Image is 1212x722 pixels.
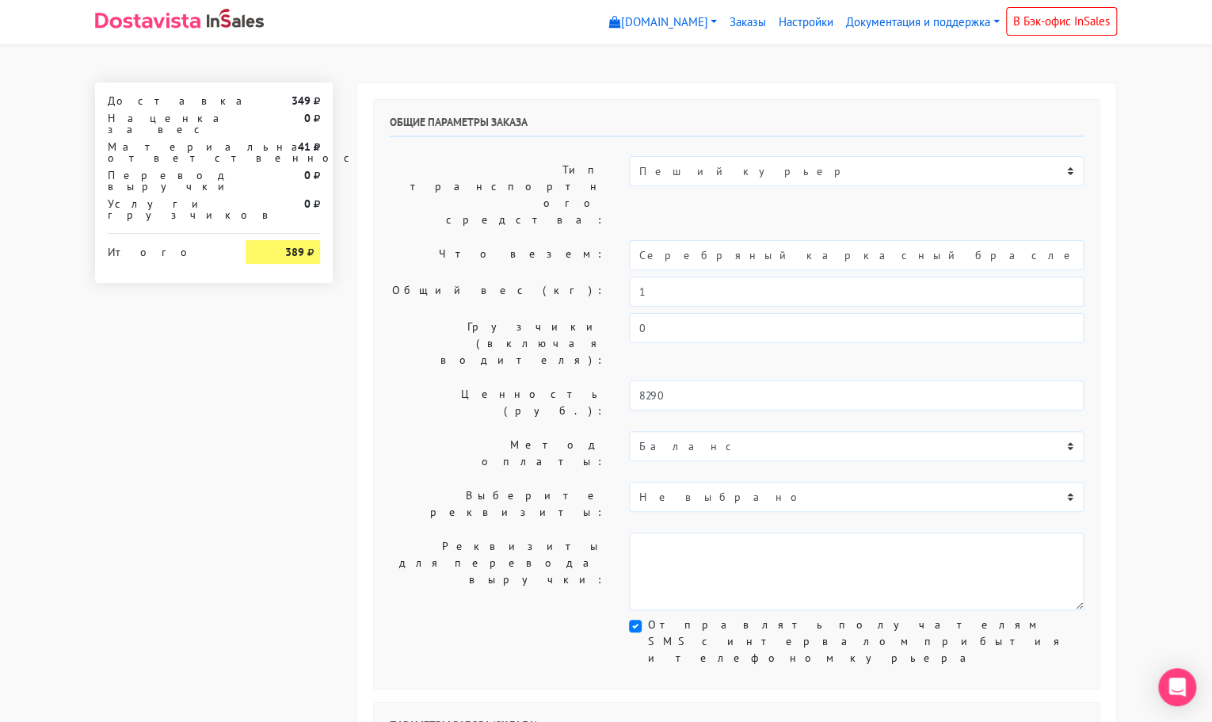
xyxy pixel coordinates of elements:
[96,170,234,192] div: Перевод выручки
[304,168,311,182] strong: 0
[723,7,772,38] a: Заказы
[602,7,723,38] a: [DOMAIN_NAME]
[378,431,617,476] label: Метод оплаты:
[304,197,311,211] strong: 0
[298,139,311,154] strong: 41
[378,380,617,425] label: Ценность (руб.):
[96,198,234,220] div: Услуги грузчиков
[108,240,222,258] div: Итого
[95,13,200,29] img: Dostavista - срочная курьерская служба доставки
[1006,7,1117,36] a: В Бэк-офис InSales
[840,7,1006,38] a: Документация и поддержка
[390,116,1084,137] h6: Общие параметры заказа
[378,482,617,526] label: Выберите реквизиты:
[378,240,617,270] label: Что везем:
[648,617,1084,667] label: Отправлять получателям SMS с интервалом прибытия и телефоном курьера
[304,111,311,125] strong: 0
[285,245,304,259] strong: 389
[207,9,264,28] img: InSales
[378,533,617,610] label: Реквизиты для перевода выручки:
[772,7,840,38] a: Настройки
[1158,668,1196,706] div: Open Intercom Messenger
[96,141,234,163] div: Материальная ответственность
[96,95,234,106] div: Доставка
[96,113,234,135] div: Наценка за вес
[378,277,617,307] label: Общий вес (кг):
[378,156,617,234] label: Тип транспортного средства:
[378,313,617,374] label: Грузчики (включая водителя):
[292,94,311,108] strong: 349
